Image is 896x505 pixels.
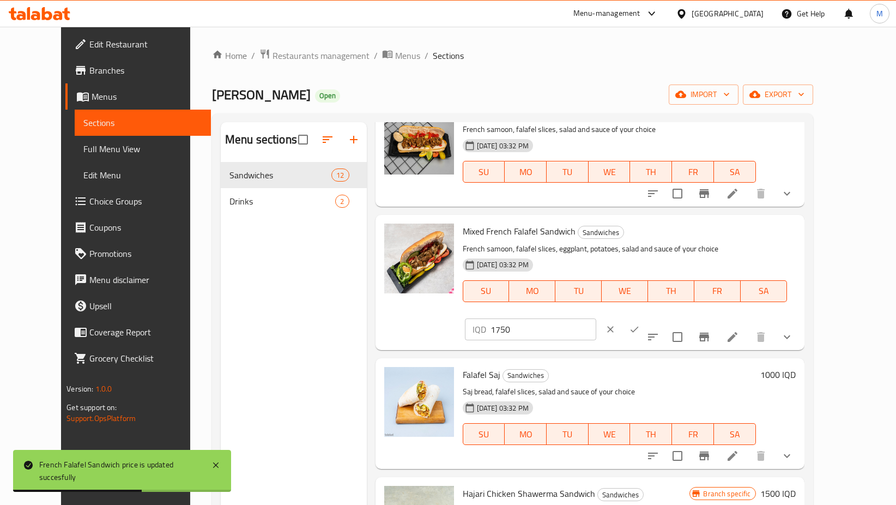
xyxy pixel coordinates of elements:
span: Get support on: [66,400,117,414]
span: Select to update [666,326,689,348]
span: TU [551,164,584,180]
span: Promotions [89,247,202,260]
span: Hajari Chicken Shawerma Sandwich [463,485,595,502]
a: Coverage Report [65,319,211,345]
a: Edit menu item [726,187,739,200]
span: Select to update [666,444,689,467]
span: MO [509,426,542,442]
a: Edit menu item [726,330,739,344]
a: Full Menu View [75,136,211,162]
span: WE [593,164,626,180]
a: Upsell [65,293,211,319]
button: clear [598,317,622,341]
h2: Menu sections [225,131,297,148]
span: SA [718,164,752,180]
h6: 1500 IQD [760,486,796,501]
span: Full Menu View [83,142,202,155]
button: TH [630,161,672,183]
div: Sandwiches12 [221,162,367,188]
p: IQD [473,323,486,336]
img: Falafel Saj [384,367,454,437]
span: TH [652,283,690,299]
div: Open [315,89,340,103]
div: Sandwiches [597,488,644,501]
span: 12 [332,170,348,181]
span: Sandwiches [503,369,548,382]
button: show more [774,181,800,207]
button: SA [714,423,756,445]
button: sort-choices [640,181,666,207]
a: Menu disclaimer [65,267,211,293]
button: MO [509,280,555,302]
span: Open [315,91,340,100]
button: SA [741,280,787,302]
a: Restaurants management [259,49,370,63]
span: Mixed French Falafel Sandwich [463,223,576,239]
button: Branch-specific-item [691,181,717,207]
span: Falafel Saj [463,366,500,383]
button: TU [547,161,589,183]
div: items [335,195,349,208]
button: SU [463,161,505,183]
span: TU [560,283,597,299]
span: Menu disclaimer [89,273,202,286]
span: Edit Menu [83,169,202,182]
span: Branches [89,64,202,77]
span: Select to update [666,182,689,205]
svg: Show Choices [780,187,794,200]
div: Drinks2 [221,188,367,214]
button: Branch-specific-item [691,443,717,469]
nav: Menu sections [221,158,367,219]
a: Support.OpsPlatform [66,411,136,425]
span: TU [551,426,584,442]
span: [DATE] 03:32 PM [473,141,533,151]
button: FR [672,423,714,445]
span: Sandwiches [229,169,331,182]
span: Select all sections [292,128,314,151]
button: MO [505,423,547,445]
button: TH [648,280,694,302]
span: WE [593,426,626,442]
button: WE [589,161,631,183]
span: Menus [92,90,202,103]
button: SU [463,423,505,445]
span: Drinks [229,195,336,208]
span: export [752,88,804,101]
button: SA [714,161,756,183]
a: Home [212,49,247,62]
input: Please enter price [491,318,596,340]
button: sort-choices [640,443,666,469]
div: Menu-management [573,7,640,20]
span: TH [634,164,668,180]
button: show more [774,324,800,350]
span: FR [699,283,736,299]
span: Sandwiches [578,226,623,239]
span: MO [509,164,542,180]
span: SU [468,426,501,442]
button: TH [630,423,672,445]
a: Grocery Checklist [65,345,211,371]
button: delete [748,324,774,350]
button: show more [774,443,800,469]
span: FR [676,426,710,442]
span: FR [676,164,710,180]
button: SU [463,280,510,302]
span: Menus [395,49,420,62]
li: / [374,49,378,62]
a: Choice Groups [65,188,211,214]
span: MO [513,283,551,299]
button: ok [622,317,646,341]
a: Promotions [65,241,211,267]
span: Edit Restaurant [89,38,202,51]
button: TU [547,423,589,445]
div: [GEOGRAPHIC_DATA] [692,8,764,20]
span: [DATE] 03:32 PM [473,260,533,270]
a: Sections [75,110,211,136]
button: WE [602,280,648,302]
button: sort-choices [640,324,666,350]
span: Coverage Report [89,326,202,339]
h6: 1000 IQD [760,367,796,382]
li: / [251,49,255,62]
